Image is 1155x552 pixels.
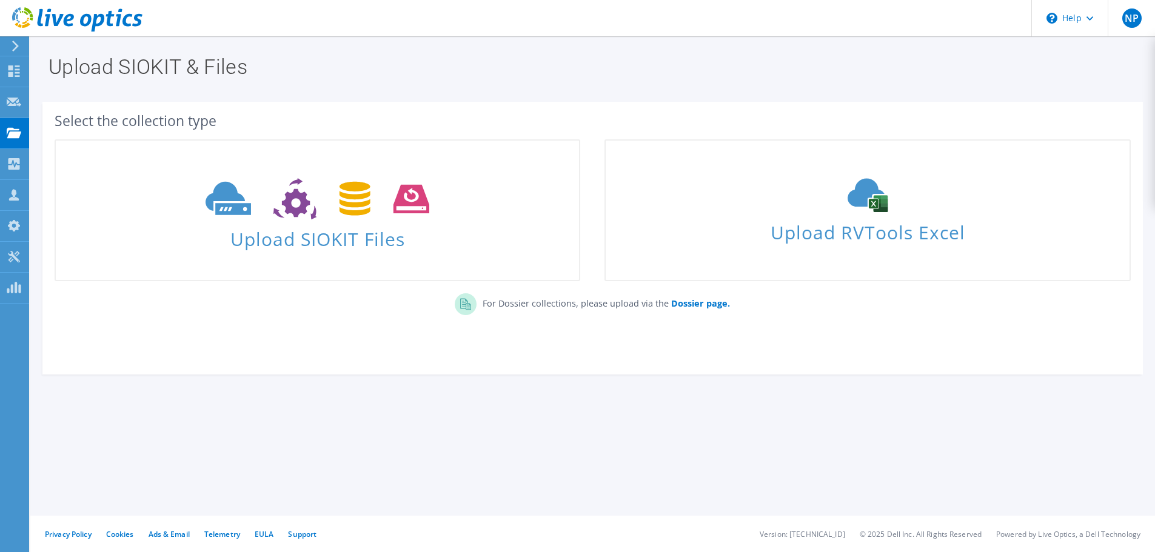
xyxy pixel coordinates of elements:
a: Privacy Policy [45,529,92,539]
a: Ads & Email [149,529,190,539]
h1: Upload SIOKIT & Files [49,56,1131,77]
a: EULA [255,529,273,539]
a: Upload SIOKIT Files [55,139,580,281]
span: NP [1122,8,1142,28]
li: Version: [TECHNICAL_ID] [760,529,845,539]
a: Dossier page. [669,298,730,309]
span: Upload SIOKIT Files [56,222,579,248]
b: Dossier page. [671,298,730,309]
a: Upload RVTools Excel [604,139,1130,281]
div: Select the collection type [55,114,1131,127]
svg: \n [1046,13,1057,24]
li: © 2025 Dell Inc. All Rights Reserved [860,529,982,539]
li: Powered by Live Optics, a Dell Technology [996,529,1140,539]
span: Upload RVTools Excel [606,216,1129,242]
a: Telemetry [204,529,240,539]
a: Cookies [106,529,134,539]
p: For Dossier collections, please upload via the [477,293,730,310]
a: Support [288,529,316,539]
